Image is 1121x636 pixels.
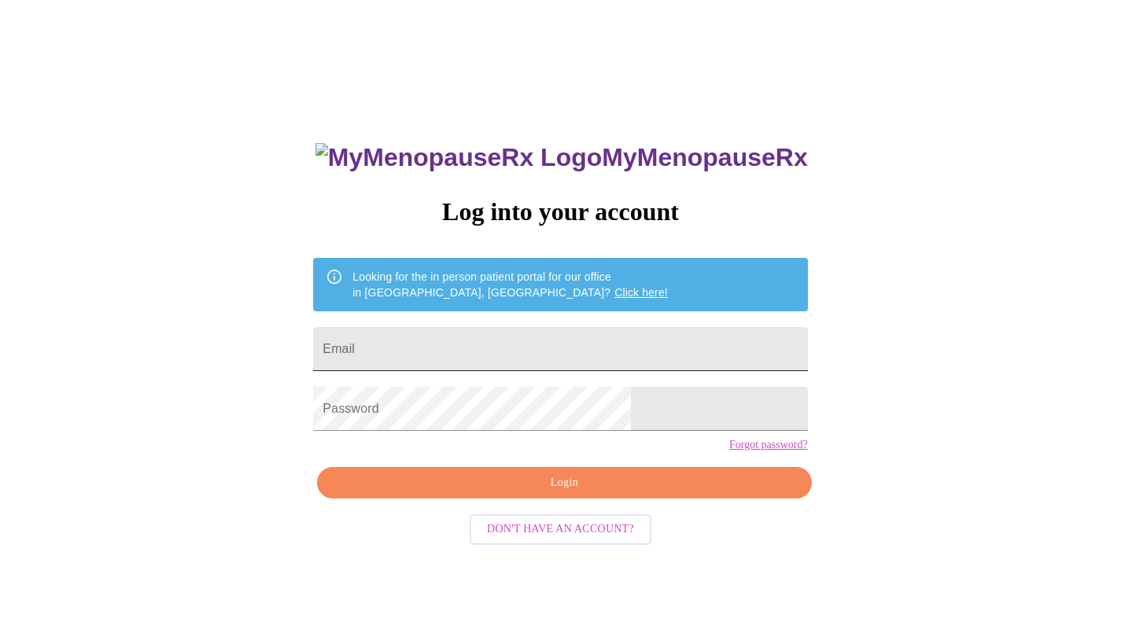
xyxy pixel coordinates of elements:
[487,520,634,539] span: Don't have an account?
[614,286,668,299] a: Click here!
[313,197,807,226] h3: Log into your account
[466,521,655,535] a: Don't have an account?
[729,439,808,451] a: Forgot password?
[352,263,668,307] div: Looking for the in person patient portal for our office in [GEOGRAPHIC_DATA], [GEOGRAPHIC_DATA]?
[315,143,602,172] img: MyMenopauseRx Logo
[315,143,808,172] h3: MyMenopauseRx
[335,473,793,493] span: Login
[470,514,651,545] button: Don't have an account?
[317,467,811,499] button: Login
